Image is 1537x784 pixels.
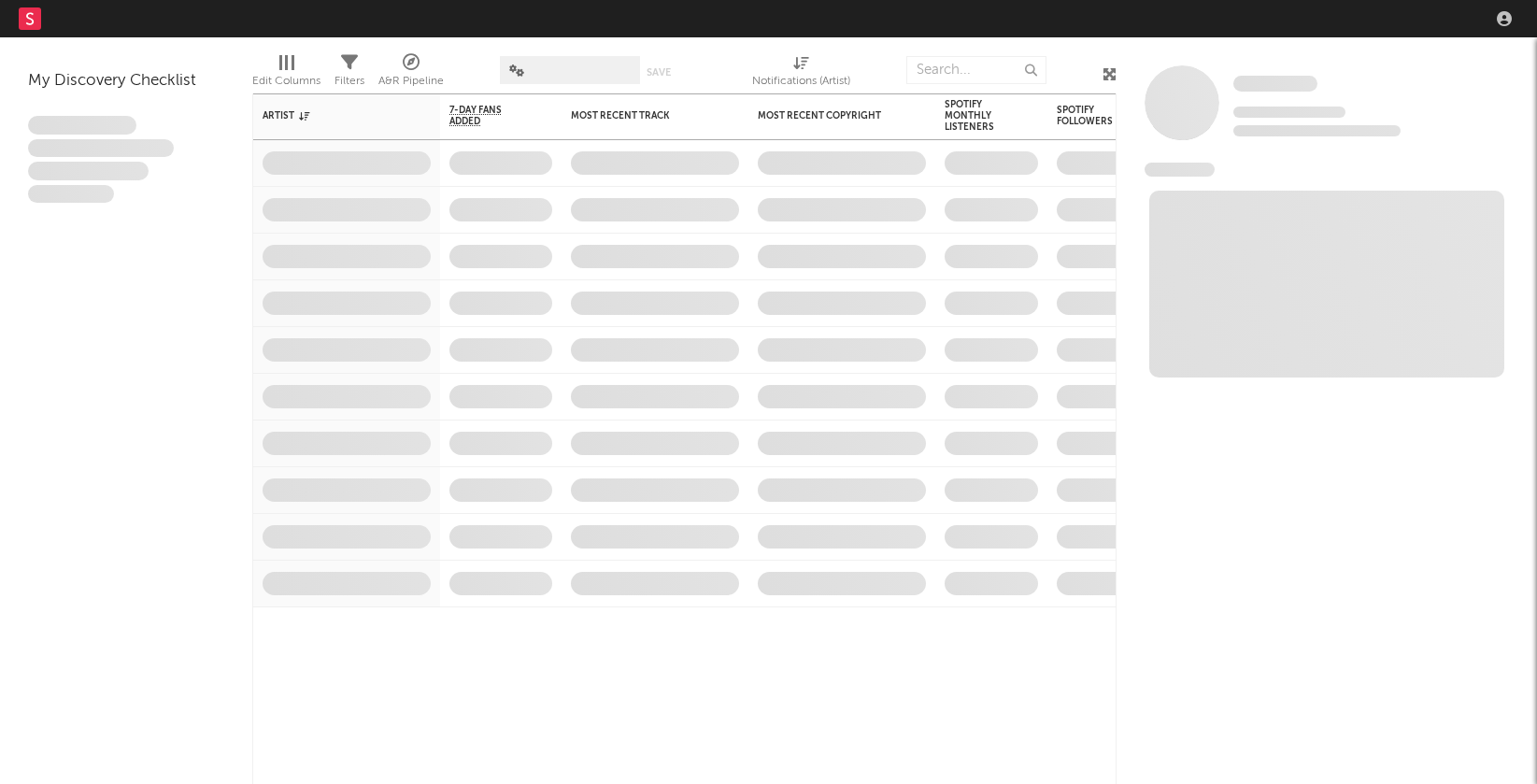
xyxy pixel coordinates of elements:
[1145,163,1215,177] span: News Feed
[263,110,403,121] div: Artist
[28,139,174,158] span: Integer aliquet in purus et
[1057,105,1122,127] div: Spotify Followers
[1233,107,1345,118] span: Tracking Since: [DATE]
[1233,75,1317,93] a: Some Artist
[1233,76,1317,92] span: Some Artist
[378,70,444,93] div: A&R Pipeline
[571,110,711,121] div: Most Recent Track
[449,105,524,127] span: 7-Day Fans Added
[28,185,114,204] span: Aliquam viverra
[945,99,1010,133] div: Spotify Monthly Listeners
[28,116,136,135] span: Lorem ipsum dolor
[334,70,364,93] div: Filters
[758,110,898,121] div: Most Recent Copyright
[252,70,320,93] div: Edit Columns
[752,70,850,93] div: Notifications (Artist)
[28,70,224,93] div: My Discovery Checklist
[752,47,850,101] div: Notifications (Artist)
[334,47,364,101] div: Filters
[378,47,444,101] div: A&R Pipeline
[28,162,149,180] span: Praesent ac interdum
[252,47,320,101] div: Edit Columns
[1233,125,1401,136] span: 0 fans last week
[647,67,671,78] button: Save
[906,56,1046,84] input: Search...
